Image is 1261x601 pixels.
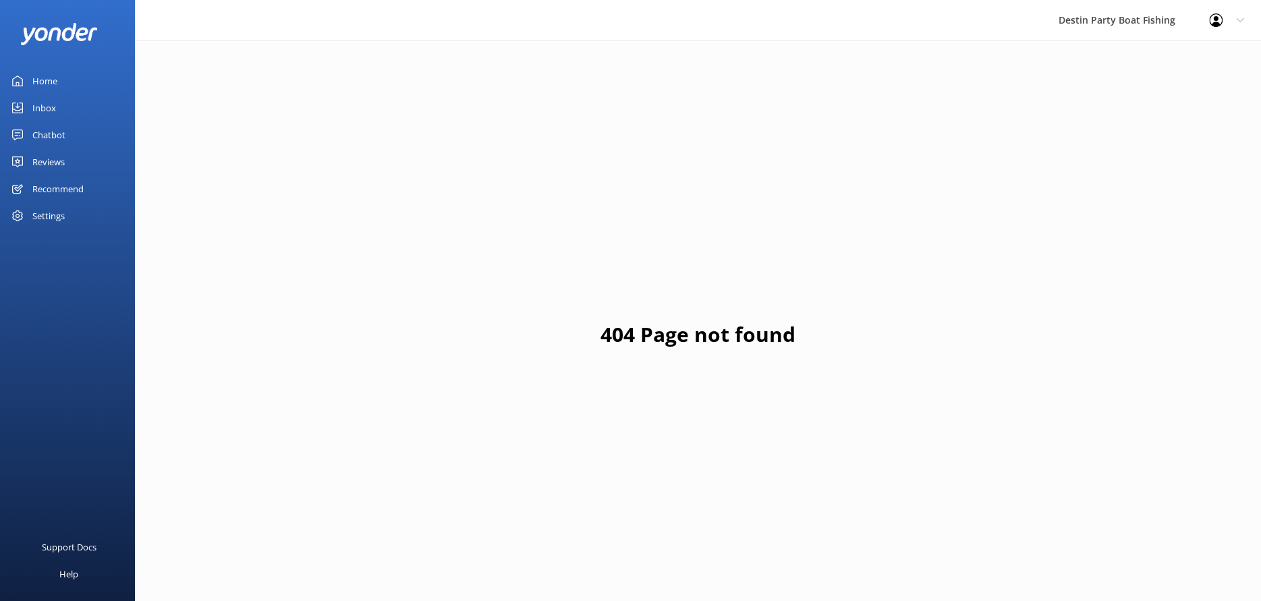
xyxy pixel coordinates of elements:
[32,202,65,229] div: Settings
[600,318,795,351] h1: 404 Page not found
[32,148,65,175] div: Reviews
[20,23,98,45] img: yonder-white-logo.png
[32,94,56,121] div: Inbox
[32,175,84,202] div: Recommend
[32,67,57,94] div: Home
[42,534,96,561] div: Support Docs
[59,561,78,588] div: Help
[32,121,65,148] div: Chatbot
